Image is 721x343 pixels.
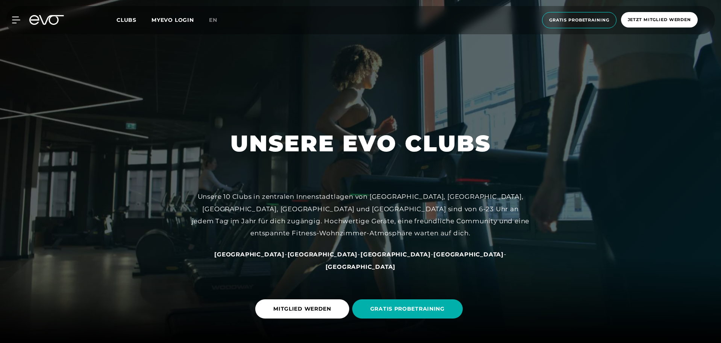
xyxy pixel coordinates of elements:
[619,12,700,28] a: Jetzt Mitglied werden
[288,250,358,258] a: [GEOGRAPHIC_DATA]
[214,250,285,258] a: [GEOGRAPHIC_DATA]
[117,17,136,23] span: Clubs
[326,263,396,270] a: [GEOGRAPHIC_DATA]
[540,12,619,28] a: Gratis Probetraining
[117,16,151,23] a: Clubs
[209,17,217,23] span: en
[360,250,431,258] a: [GEOGRAPHIC_DATA]
[352,294,466,324] a: GRATIS PROBETRAINING
[628,17,691,23] span: Jetzt Mitglied werden
[255,294,352,324] a: MITGLIED WERDEN
[230,129,491,158] h1: UNSERE EVO CLUBS
[549,17,609,23] span: Gratis Probetraining
[191,248,530,273] div: - - - -
[273,305,331,313] span: MITGLIED WERDEN
[151,17,194,23] a: MYEVO LOGIN
[370,305,445,313] span: GRATIS PROBETRAINING
[209,16,226,24] a: en
[433,250,504,258] a: [GEOGRAPHIC_DATA]
[191,191,530,239] div: Unsere 10 Clubs in zentralen Innenstadtlagen von [GEOGRAPHIC_DATA], [GEOGRAPHIC_DATA], [GEOGRAPHI...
